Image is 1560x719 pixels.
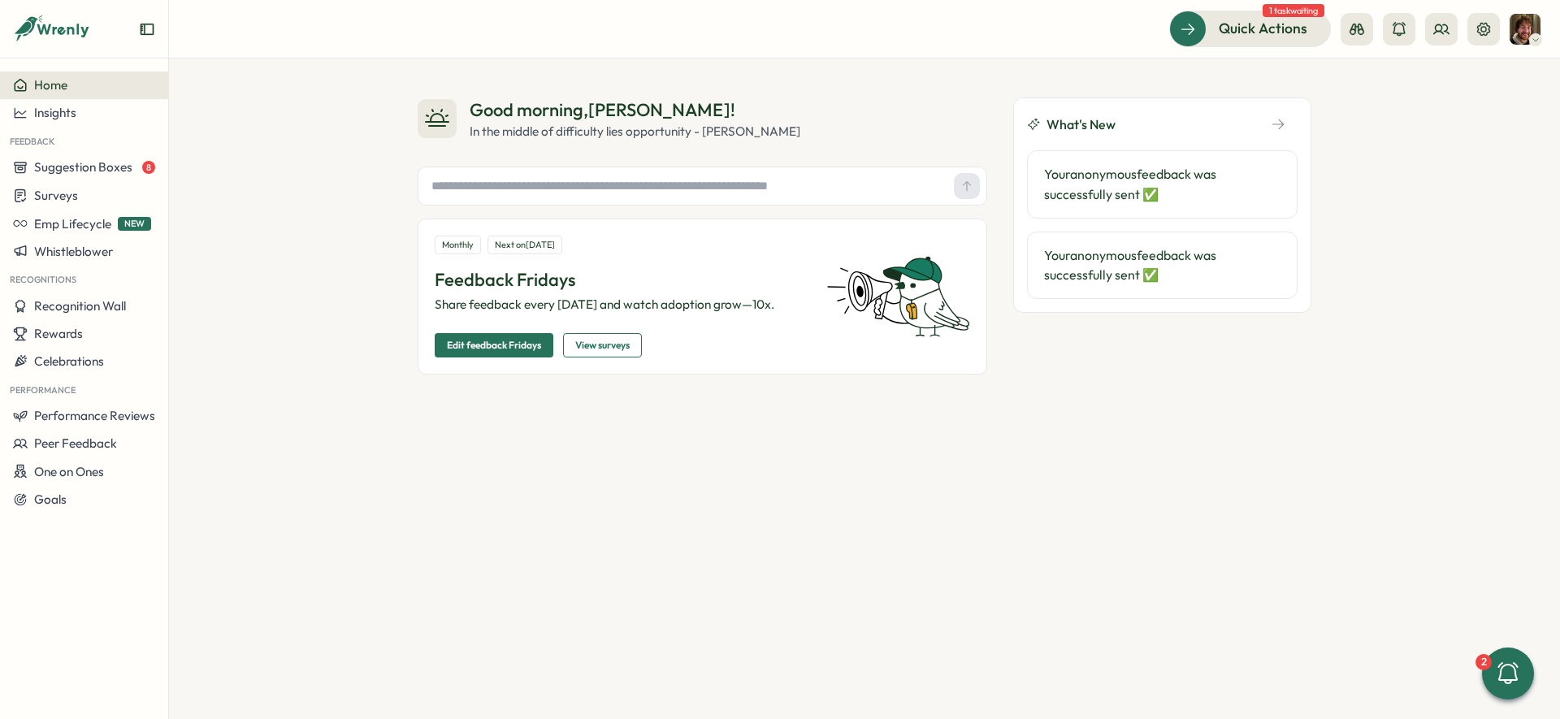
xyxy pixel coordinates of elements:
[1044,164,1280,205] p: Your anonymous feedback was successfully sent ✅
[34,492,67,507] span: Goals
[34,105,76,120] span: Insights
[447,334,541,357] span: Edit feedback Fridays
[470,123,800,141] div: In the middle of difficulty lies opportunity - [PERSON_NAME]
[563,333,642,357] button: View surveys
[34,353,104,369] span: Celebrations
[118,217,151,231] span: NEW
[1044,245,1280,286] p: Your anonymous feedback was successfully sent ✅
[435,296,807,314] p: Share feedback every [DATE] and watch adoption grow—10x.
[139,21,155,37] button: Expand sidebar
[34,408,155,423] span: Performance Reviews
[1482,648,1534,700] button: 2
[34,216,111,232] span: Emp Lifecycle
[34,77,67,93] span: Home
[1263,4,1324,17] span: 1 task waiting
[34,159,132,175] span: Suggestion Boxes
[470,97,800,123] div: Good morning , [PERSON_NAME] !
[487,236,562,254] div: Next on [DATE]
[34,464,104,479] span: One on Ones
[435,267,807,292] p: Feedback Fridays
[1046,115,1116,135] span: What's New
[1169,11,1331,46] button: Quick Actions
[435,333,553,357] button: Edit feedback Fridays
[34,188,78,203] span: Surveys
[142,161,155,174] span: 8
[34,244,113,259] span: Whistleblower
[1475,654,1492,670] div: 2
[575,334,630,357] span: View surveys
[1219,18,1307,39] span: Quick Actions
[34,326,83,341] span: Rewards
[1510,14,1540,45] img: Nick Lacasse
[34,298,126,314] span: Recognition Wall
[34,435,117,451] span: Peer Feedback
[435,236,481,254] div: Monthly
